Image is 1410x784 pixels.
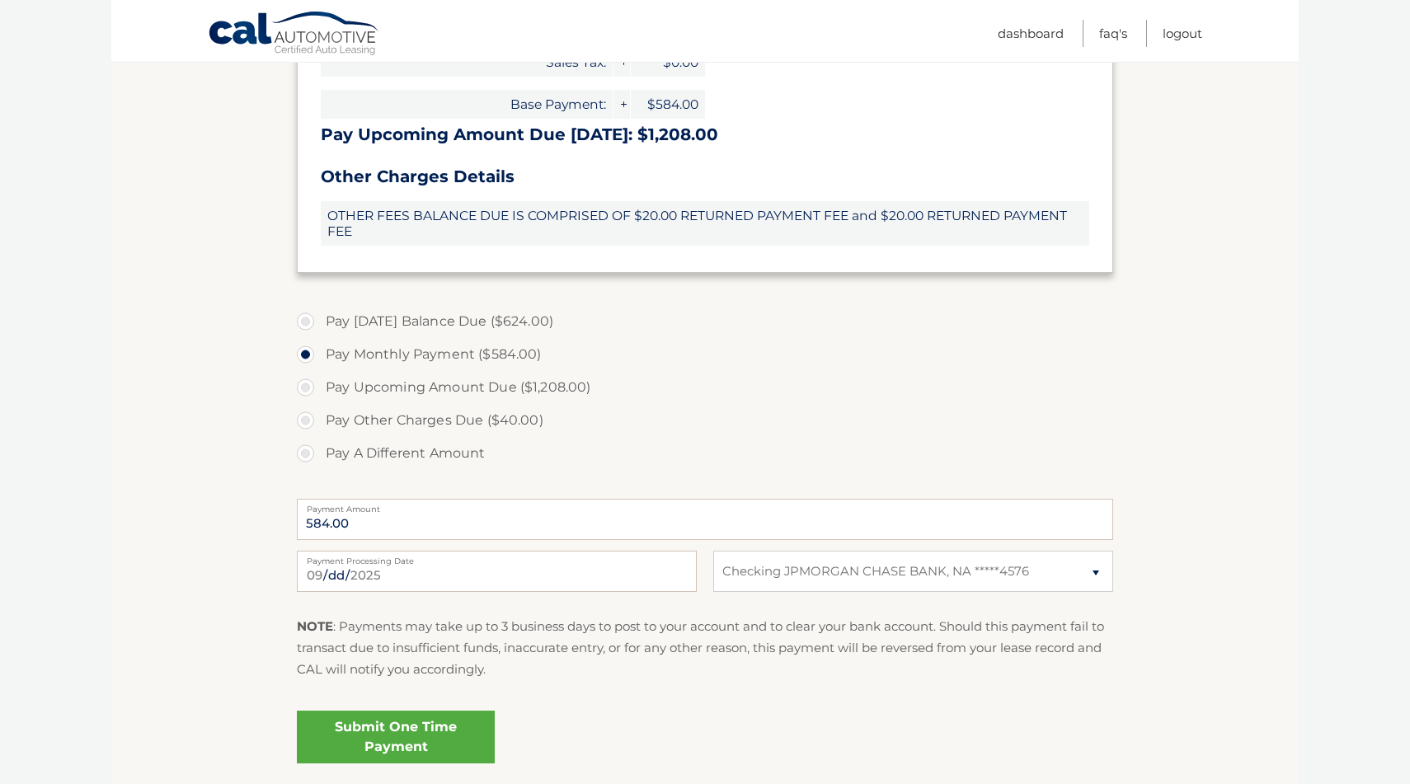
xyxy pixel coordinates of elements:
[297,305,1113,338] label: Pay [DATE] Balance Due ($624.00)
[297,551,697,592] input: Payment Date
[321,201,1089,246] span: OTHER FEES BALANCE DUE IS COMPRISED OF $20.00 RETURNED PAYMENT FEE and $20.00 RETURNED PAYMENT FEE
[297,499,1113,512] label: Payment Amount
[613,90,630,119] span: +
[297,404,1113,437] label: Pay Other Charges Due ($40.00)
[297,371,1113,404] label: Pay Upcoming Amount Due ($1,208.00)
[297,711,495,763] a: Submit One Time Payment
[297,499,1113,540] input: Payment Amount
[208,11,381,59] a: Cal Automotive
[321,90,613,119] span: Base Payment:
[631,90,705,119] span: $584.00
[297,616,1113,681] p: : Payments may take up to 3 business days to post to your account and to clear your bank account....
[321,124,1089,145] h3: Pay Upcoming Amount Due [DATE]: $1,208.00
[297,437,1113,470] label: Pay A Different Amount
[998,20,1064,47] a: Dashboard
[1099,20,1127,47] a: FAQ's
[297,551,697,564] label: Payment Processing Date
[297,338,1113,371] label: Pay Monthly Payment ($584.00)
[321,167,1089,187] h3: Other Charges Details
[297,618,333,634] strong: NOTE
[1163,20,1202,47] a: Logout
